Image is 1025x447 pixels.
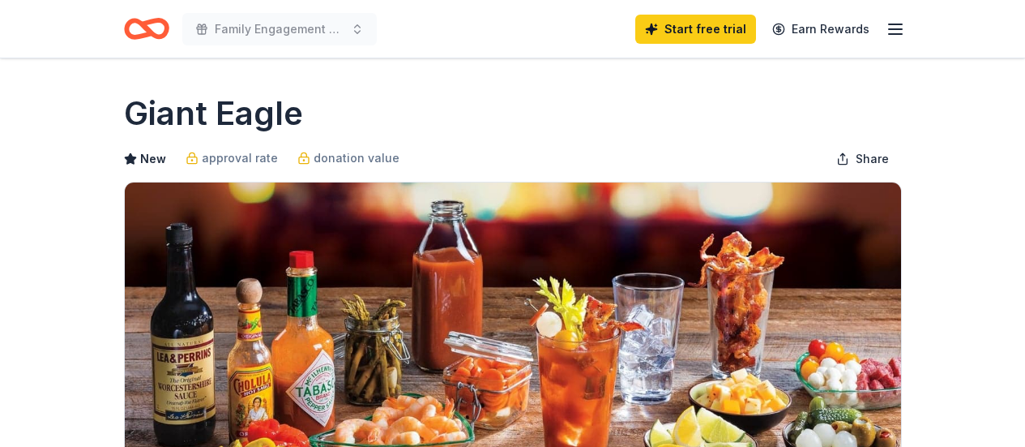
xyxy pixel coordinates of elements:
a: donation value [297,148,399,168]
button: Share [823,143,902,175]
a: Start free trial [635,15,756,44]
button: Family Engagement Night [182,13,377,45]
a: approval rate [186,148,278,168]
span: New [140,149,166,169]
span: approval rate [202,148,278,168]
a: Home [124,10,169,48]
span: donation value [314,148,399,168]
span: Family Engagement Night [215,19,344,39]
a: Earn Rewards [762,15,879,44]
span: Share [856,149,889,169]
h1: Giant Eagle [124,91,303,136]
